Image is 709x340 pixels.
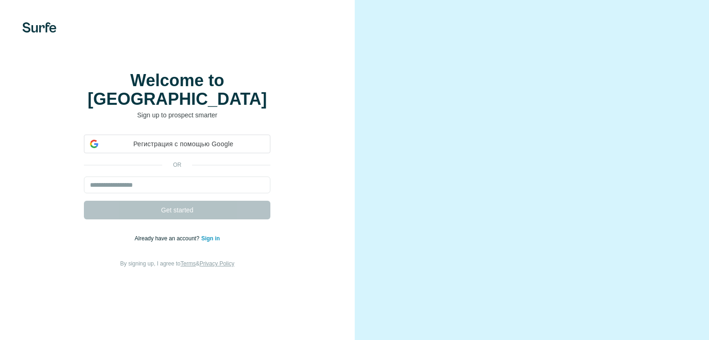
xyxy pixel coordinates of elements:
span: Регистрация с помощью Google [102,139,264,149]
p: or [162,161,192,169]
a: Terms [180,260,196,267]
h1: Welcome to [GEOGRAPHIC_DATA] [84,71,270,109]
a: Privacy Policy [200,260,234,267]
p: Sign up to prospect smarter [84,110,270,120]
span: By signing up, I agree to & [120,260,234,267]
div: Регистрация с помощью Google [84,135,270,153]
a: Sign in [201,235,220,242]
span: Already have an account? [135,235,201,242]
img: Surfe's logo [22,22,56,33]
